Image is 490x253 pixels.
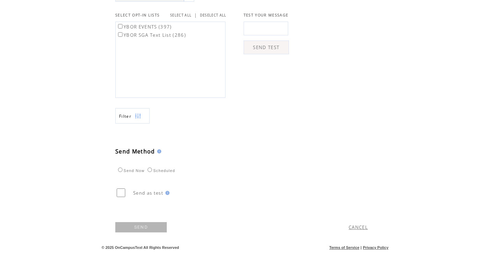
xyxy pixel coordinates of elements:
input: Scheduled [148,168,152,172]
input: YBOR SGA Text List (286) [118,32,122,37]
a: Privacy Policy [363,245,388,250]
a: Terms of Service [329,245,360,250]
a: SEND TEST [244,41,289,54]
span: | [194,12,197,18]
a: Filter [115,108,150,124]
span: © 2025 OnCampusText All Rights Reserved [102,245,179,250]
span: TEST YOUR MESSAGE [244,13,289,18]
span: Show filters [119,113,131,119]
a: DESELECT ALL [200,13,226,18]
span: SELECT OPT-IN LISTS [115,13,160,18]
span: Send Method [115,148,155,155]
label: YBOR EVENTS (397) [117,24,172,30]
label: YBOR SGA Text List (286) [117,32,186,38]
img: help.gif [163,191,170,195]
a: SELECT ALL [170,13,191,18]
input: YBOR EVENTS (397) [118,24,122,28]
label: Send Now [116,169,144,173]
img: help.gif [155,149,161,153]
a: SEND [115,222,167,232]
span: Send as test [133,190,163,196]
img: filters.png [135,108,141,124]
a: CANCEL [349,224,368,230]
label: Scheduled [146,169,175,173]
span: | [361,245,362,250]
input: Send Now [118,168,122,172]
